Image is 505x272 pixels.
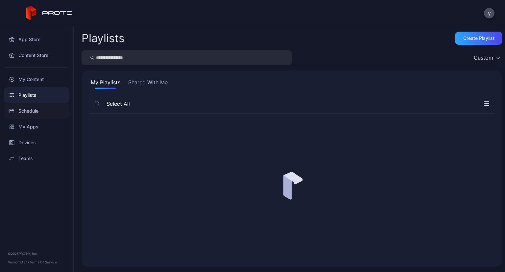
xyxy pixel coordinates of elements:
[82,32,125,44] h2: Playlists
[8,251,65,256] div: © 2025 PROTO, Inc.
[4,71,69,87] a: My Content
[484,8,494,18] button: y
[474,54,493,61] div: Custom
[30,260,57,264] a: Terms Of Service
[127,78,169,89] button: Shared With Me
[103,100,130,108] span: Select All
[455,32,502,45] button: Create Playlist
[4,32,69,47] a: App Store
[463,36,494,41] div: Create Playlist
[4,135,69,150] a: Devices
[89,78,122,89] button: My Playlists
[4,47,69,63] a: Content Store
[8,260,30,264] span: Version 1.13.1 •
[4,103,69,119] a: Schedule
[470,50,502,65] button: Custom
[4,150,69,166] a: Teams
[4,87,69,103] a: Playlists
[4,119,69,135] a: My Apps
